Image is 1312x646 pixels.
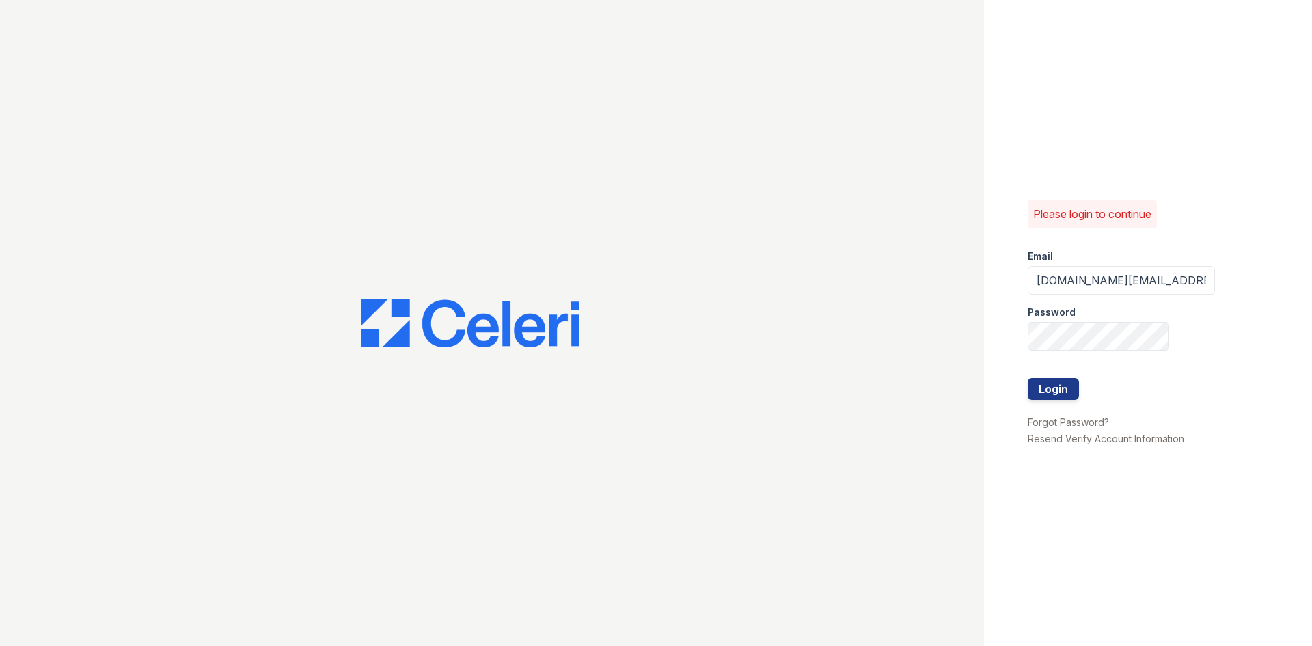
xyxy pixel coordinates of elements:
a: Resend Verify Account Information [1028,433,1184,444]
img: CE_Logo_Blue-a8612792a0a2168367f1c8372b55b34899dd931a85d93a1a3d3e32e68fde9ad4.png [361,299,579,348]
button: Login [1028,378,1079,400]
label: Email [1028,250,1053,263]
p: Please login to continue [1033,206,1151,222]
a: Forgot Password? [1028,416,1109,428]
label: Password [1028,306,1076,319]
